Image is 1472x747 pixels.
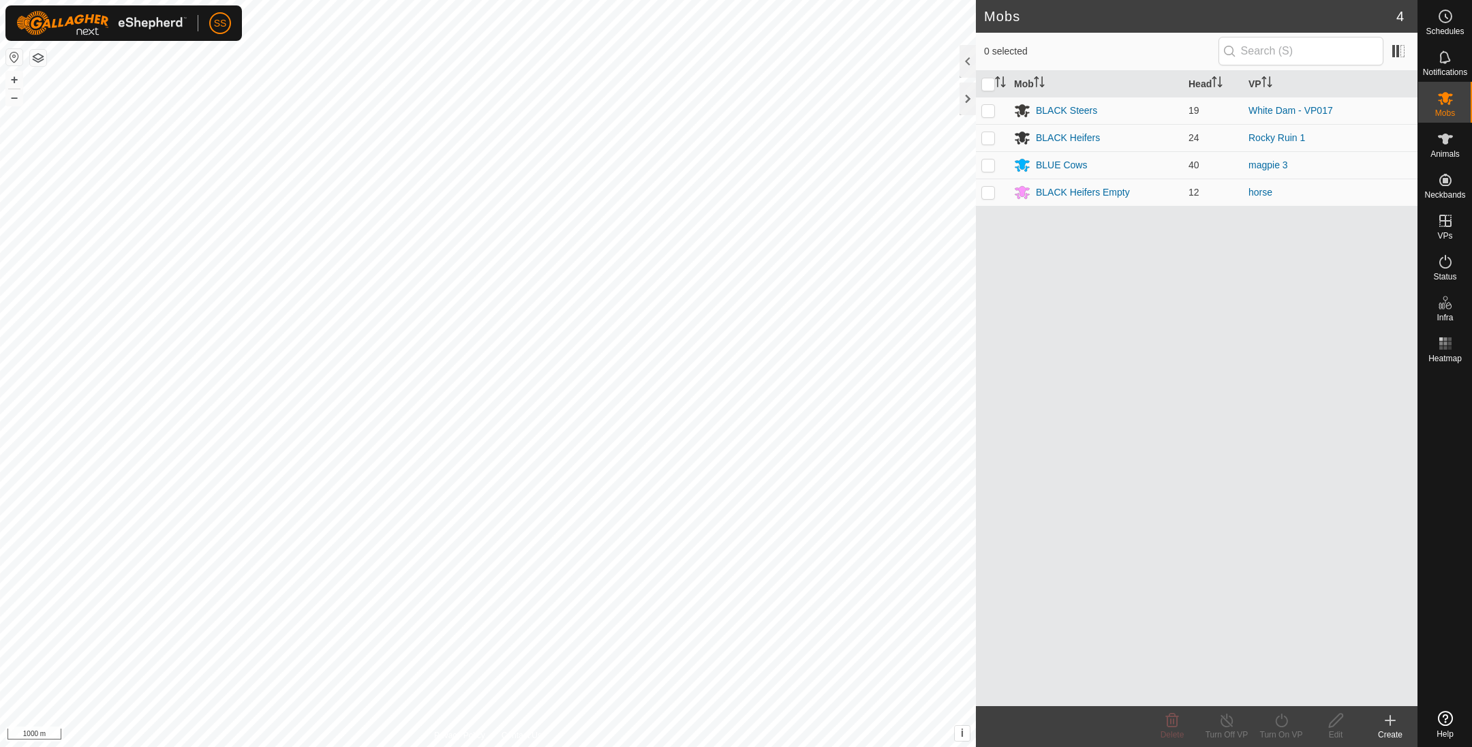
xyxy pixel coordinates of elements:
[984,8,1396,25] h2: Mobs
[1430,150,1460,158] span: Animals
[1034,78,1045,89] p-sorticon: Activate to sort
[502,729,542,742] a: Contact Us
[1036,158,1087,172] div: BLUE Cows
[1248,159,1288,170] a: magpie 3
[1261,78,1272,89] p-sorticon: Activate to sort
[1036,104,1097,118] div: BLACK Steers
[434,729,485,742] a: Privacy Policy
[1161,730,1184,740] span: Delete
[1036,185,1130,200] div: BLACK Heifers Empty
[995,78,1006,89] p-sorticon: Activate to sort
[1426,27,1464,35] span: Schedules
[1189,105,1199,116] span: 19
[1396,6,1404,27] span: 4
[1437,232,1452,240] span: VPs
[6,89,22,106] button: –
[1243,71,1417,97] th: VP
[1248,132,1305,143] a: Rocky Ruin 1
[16,11,187,35] img: Gallagher Logo
[1189,132,1199,143] span: 24
[1437,314,1453,322] span: Infra
[1199,729,1254,741] div: Turn Off VP
[1212,78,1223,89] p-sorticon: Activate to sort
[6,49,22,65] button: Reset Map
[1437,730,1454,738] span: Help
[1218,37,1383,65] input: Search (S)
[1036,131,1100,145] div: BLACK Heifers
[214,16,227,31] span: SS
[1418,705,1472,744] a: Help
[1308,729,1363,741] div: Edit
[1435,109,1455,117] span: Mobs
[30,50,46,66] button: Map Layers
[1189,159,1199,170] span: 40
[984,44,1218,59] span: 0 selected
[6,72,22,88] button: +
[1423,68,1467,76] span: Notifications
[1363,729,1417,741] div: Create
[1254,729,1308,741] div: Turn On VP
[1424,191,1465,199] span: Neckbands
[955,726,970,741] button: i
[1248,105,1333,116] a: White Dam - VP017
[1248,187,1272,198] a: horse
[1183,71,1243,97] th: Head
[1428,354,1462,363] span: Heatmap
[961,727,964,739] span: i
[1189,187,1199,198] span: 12
[1009,71,1183,97] th: Mob
[1433,273,1456,281] span: Status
